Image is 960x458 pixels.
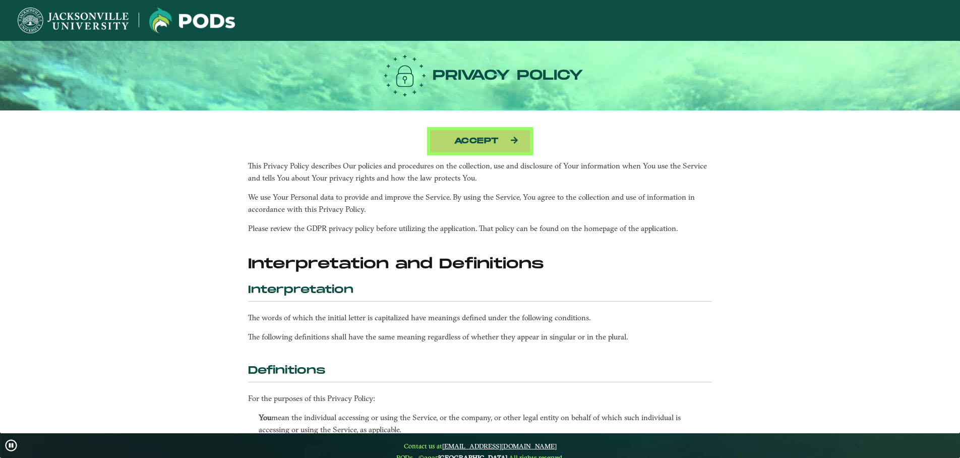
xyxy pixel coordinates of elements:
[248,312,712,324] p: The words of which the initial letter is capitalized have meanings defined under the following co...
[248,222,712,235] p: Please review the GDPR privacy policy before utilizing the application. That policy can be found ...
[149,8,235,33] img: Jacksonville University logo
[248,392,712,405] p: For the purposes of this Privacy Policy:
[248,256,712,273] h2: Interpretation and Definitions
[248,364,712,382] h4: Definitions
[248,331,712,343] p: The following definitions shall have the same meaning regardless of whether they appear in singul...
[248,160,712,184] p: This Privacy Policy describes Our policies and procedures on the collection, use and disclosure o...
[259,412,712,436] p: mean the individual accessing or using the Service, or the company, or other legal entity on beha...
[430,130,530,153] button: Accept
[396,442,564,450] span: Contact us at
[9,48,951,103] h2: Privacy Policy
[442,442,557,450] a: [EMAIL_ADDRESS][DOMAIN_NAME]
[18,8,129,33] img: Jacksonville University logo
[259,413,271,422] strong: You
[248,283,712,302] h4: Interpretation
[248,191,712,215] p: We use Your Personal data to provide and improve the Service. By using the Service, You agree to ...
